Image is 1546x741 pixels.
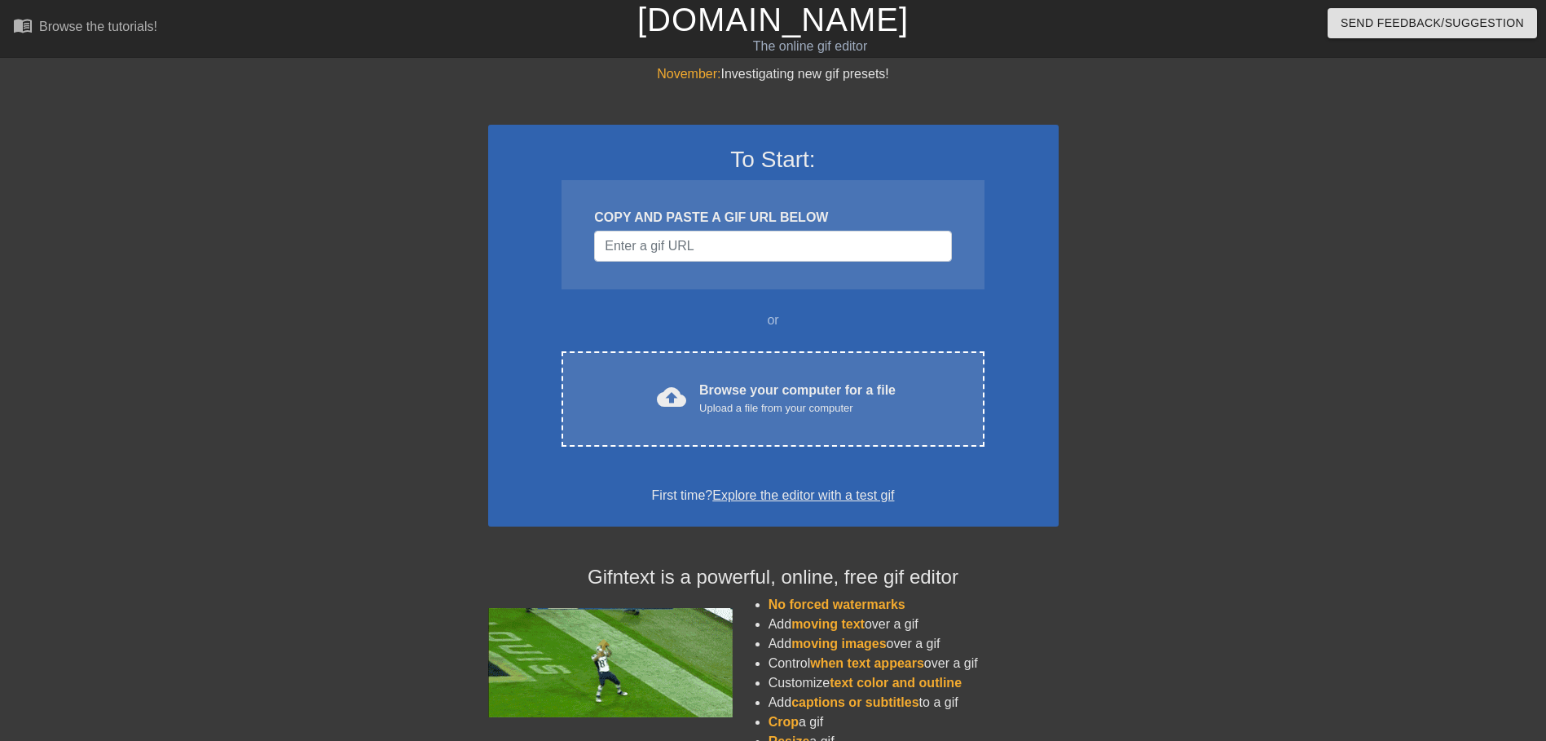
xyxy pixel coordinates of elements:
span: moving text [791,617,865,631]
div: Upload a file from your computer [699,400,896,417]
li: Add over a gif [769,615,1059,634]
div: or [531,311,1016,330]
li: a gif [769,712,1059,732]
button: Send Feedback/Suggestion [1328,8,1537,38]
a: Browse the tutorials! [13,15,157,41]
span: Crop [769,715,799,729]
span: No forced watermarks [769,598,905,611]
a: [DOMAIN_NAME] [637,2,909,37]
img: football_small.gif [488,608,733,717]
li: Add over a gif [769,634,1059,654]
span: November: [657,67,720,81]
h4: Gifntext is a powerful, online, free gif editor [488,566,1059,589]
li: Control over a gif [769,654,1059,673]
div: The online gif editor [523,37,1096,56]
a: Explore the editor with a test gif [712,488,894,502]
li: Add to a gif [769,693,1059,712]
span: Send Feedback/Suggestion [1341,13,1524,33]
span: menu_book [13,15,33,35]
span: moving images [791,637,886,651]
div: Browse your computer for a file [699,381,896,417]
span: cloud_upload [657,382,686,412]
h3: To Start: [509,146,1037,174]
li: Customize [769,673,1059,693]
div: COPY AND PASTE A GIF URL BELOW [594,208,951,227]
div: First time? [509,486,1037,505]
div: Investigating new gif presets! [488,64,1059,84]
div: Browse the tutorials! [39,20,157,33]
span: when text appears [810,656,924,670]
input: Username [594,231,951,262]
span: text color and outline [830,676,962,690]
span: captions or subtitles [791,695,918,709]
